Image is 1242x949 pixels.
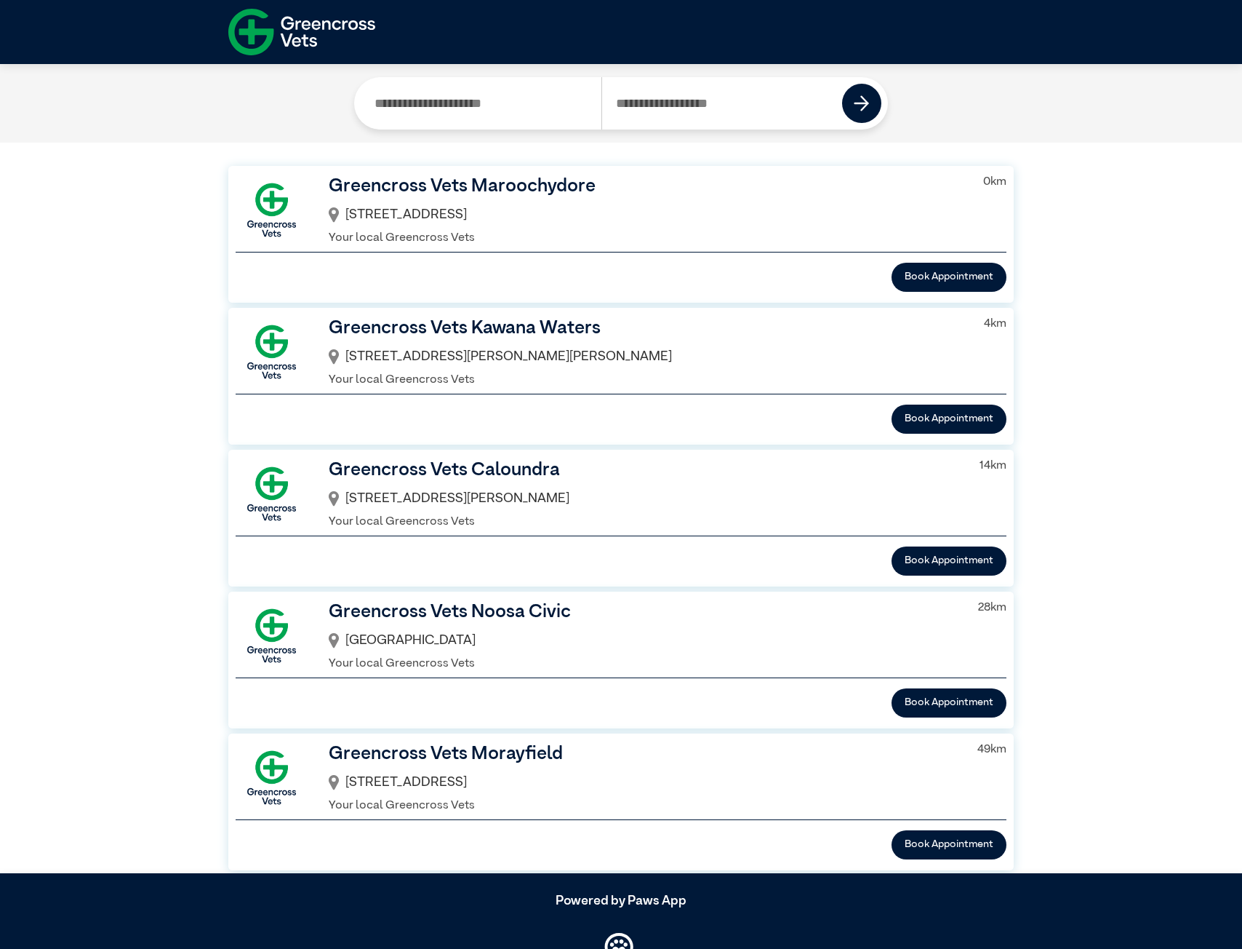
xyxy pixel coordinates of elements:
[978,599,1006,616] p: 28 km
[329,201,962,229] div: [STREET_ADDRESS]
[329,513,958,531] p: Your local Greencross Vets
[236,458,308,530] img: GX-Square.png
[329,457,958,485] h3: Greencross Vets Caloundra
[854,95,869,111] img: icon-right
[329,769,956,797] div: [STREET_ADDRESS]
[236,742,308,814] img: GX-Square.png
[236,600,308,672] img: GX-Square.png
[329,627,957,655] div: [GEOGRAPHIC_DATA]
[977,741,1006,758] p: 49 km
[892,405,1006,434] button: Book Appointment
[228,894,1014,910] h5: Powered by Paws App
[329,315,963,343] h3: Greencross Vets Kawana Waters
[329,599,957,627] h3: Greencross Vets Noosa Civic
[236,174,308,246] img: GX-Square.png
[892,688,1006,718] button: Book Appointment
[329,797,956,814] p: Your local Greencross Vets
[361,77,601,130] input: Search by Clinic Name
[329,173,962,201] h3: Greencross Vets Maroochydore
[329,229,962,247] p: Your local Greencross Vets
[892,830,1006,859] button: Book Appointment
[329,343,963,371] div: [STREET_ADDRESS][PERSON_NAME][PERSON_NAME]
[329,741,956,769] h3: Greencross Vets Morayfield
[892,263,1006,292] button: Book Appointment
[329,485,958,513] div: [STREET_ADDRESS][PERSON_NAME]
[329,655,957,672] p: Your local Greencross Vets
[601,77,843,130] input: Search by Postcode
[979,457,1006,474] p: 14 km
[983,173,1006,191] p: 0 km
[984,315,1006,333] p: 4 km
[892,547,1006,576] button: Book Appointment
[228,4,375,60] img: f-logo
[329,371,963,389] p: Your local Greencross Vets
[236,316,308,388] img: GX-Square.png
